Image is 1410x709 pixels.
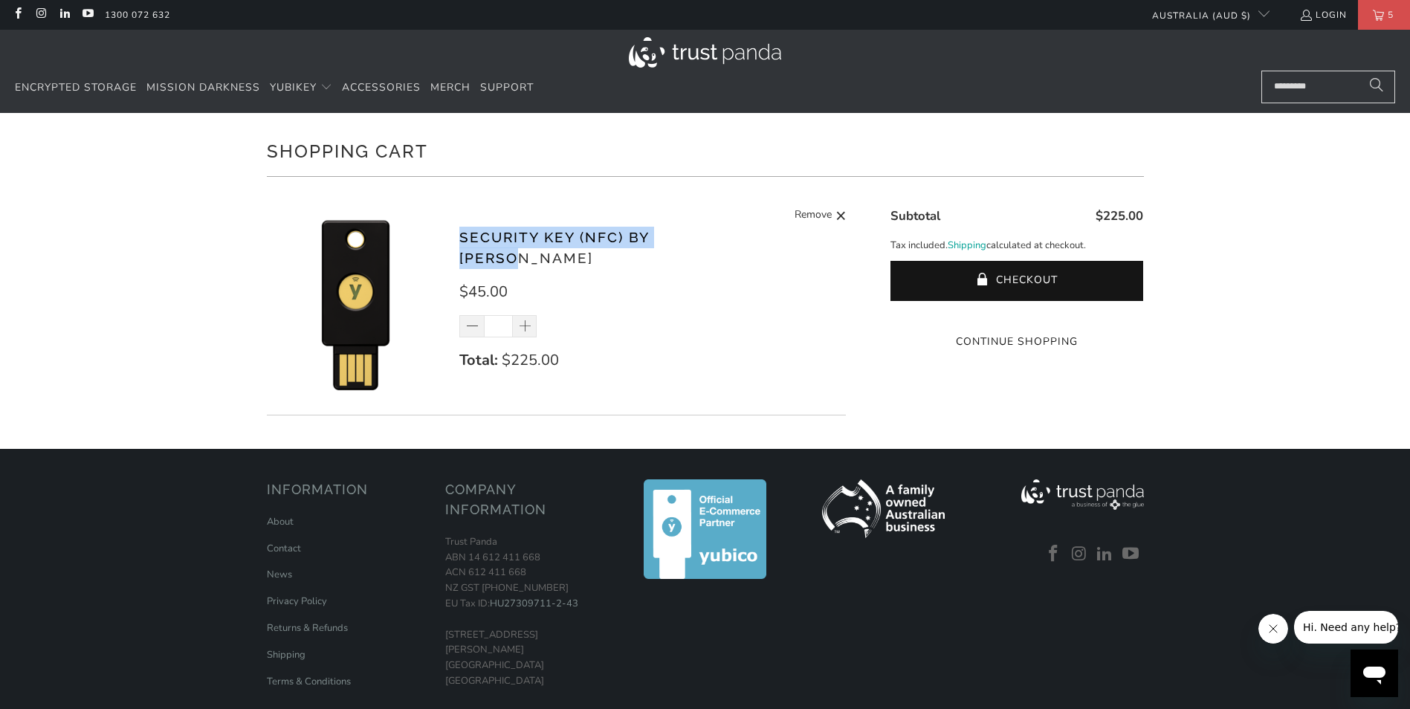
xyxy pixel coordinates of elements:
[342,71,421,106] a: Accessories
[430,71,470,106] a: Merch
[267,515,294,528] a: About
[15,71,137,106] a: Encrypted Storage
[81,9,94,21] a: Trust Panda Australia on YouTube
[795,207,847,225] a: Remove
[342,80,421,94] span: Accessories
[459,350,498,370] strong: Total:
[11,9,24,21] a: Trust Panda Australia on Facebook
[480,80,534,94] span: Support
[267,648,305,661] a: Shipping
[1120,545,1142,564] a: Trust Panda Australia on YouTube
[890,334,1143,350] a: Continue Shopping
[1299,7,1347,23] a: Login
[890,261,1143,301] button: Checkout
[459,282,508,302] span: $45.00
[459,229,649,267] a: Security Key (NFC) by [PERSON_NAME]
[890,207,940,224] span: Subtotal
[445,534,609,689] p: Trust Panda ABN 14 612 411 668 ACN 612 411 668 NZ GST [PHONE_NUMBER] EU Tax ID: [STREET_ADDRESS][...
[1261,71,1395,103] input: Search...
[267,621,348,635] a: Returns & Refunds
[795,207,832,225] span: Remove
[267,542,301,555] a: Contact
[15,80,137,94] span: Encrypted Storage
[1358,71,1395,103] button: Search
[267,214,445,392] img: Security Key (NFC) by Yubico
[270,80,317,94] span: YubiKey
[1294,611,1398,644] iframe: Message from company
[267,675,351,688] a: Terms & Conditions
[629,37,781,68] img: Trust Panda Australia
[267,568,292,581] a: News
[146,80,260,94] span: Mission Darkness
[480,71,534,106] a: Support
[267,135,1144,165] h1: Shopping Cart
[267,595,327,608] a: Privacy Policy
[34,9,47,21] a: Trust Panda Australia on Instagram
[1068,545,1090,564] a: Trust Panda Australia on Instagram
[430,80,470,94] span: Merch
[1258,614,1288,644] iframe: Close message
[890,238,1143,253] p: Tax included. calculated at checkout.
[1043,545,1065,564] a: Trust Panda Australia on Facebook
[9,10,107,22] span: Hi. Need any help?
[1351,650,1398,697] iframe: Button to launch messaging window
[270,71,332,106] summary: YubiKey
[58,9,71,21] a: Trust Panda Australia on LinkedIn
[1096,207,1143,224] span: $225.00
[502,350,559,370] span: $225.00
[146,71,260,106] a: Mission Darkness
[490,597,578,610] a: HU27309711-2-43
[1094,545,1116,564] a: Trust Panda Australia on LinkedIn
[15,71,534,106] nav: Translation missing: en.navigation.header.main_nav
[105,7,170,23] a: 1300 072 632
[948,238,986,253] a: Shipping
